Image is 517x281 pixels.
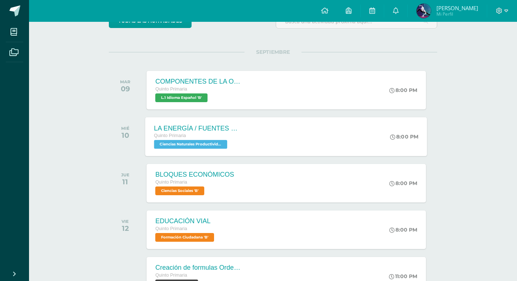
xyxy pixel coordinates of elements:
div: 8:00 PM [389,87,417,93]
div: Creación de formulas Orden jerárquico [155,264,242,272]
div: 8:00 PM [389,180,417,186]
div: 8:00 PM [389,226,417,233]
span: Ciencias Naturales Productividad y Desarrollo 'B' [154,140,227,149]
span: Quinto Primaria [154,133,186,138]
span: Quinto Primaria [155,273,187,278]
div: 11:00 PM [389,273,417,280]
div: 8:00 PM [390,133,419,140]
div: MIÉ [121,126,130,131]
span: Quinto Primaria [155,180,187,185]
div: EDUCACIÓN VIAL [155,217,216,225]
div: COMPONENTES DE LA ORACIÓN GRAMATICAL [155,78,242,85]
div: 09 [120,84,130,93]
span: Quinto Primaria [155,87,187,92]
img: 275db963508f5c90b83d19d8e2f96d7d.png [417,4,431,18]
span: L.1 Idioma Español 'B' [155,93,208,102]
div: LA ENERGÍA / FUENTES DE ENERGÍA [154,124,242,132]
span: SEPTIEMBRE [245,49,301,55]
span: Quinto Primaria [155,226,187,231]
div: 10 [121,131,130,140]
div: JUE [121,172,130,177]
span: Formación Ciudadana 'B' [155,233,214,242]
div: 12 [122,224,129,233]
div: MAR [120,79,130,84]
div: 11 [121,177,130,186]
div: VIE [122,219,129,224]
span: [PERSON_NAME] [436,4,478,12]
span: Ciencias Sociales 'B' [155,186,204,195]
div: BLOQUES ECONÓMICOS [155,171,234,178]
span: Mi Perfil [436,11,478,17]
